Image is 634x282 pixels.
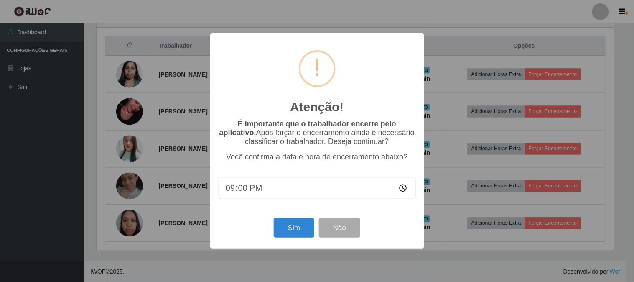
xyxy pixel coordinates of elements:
button: Não [319,218,360,238]
b: É importante que o trabalhador encerre pelo aplicativo. [219,120,396,137]
p: Após forçar o encerramento ainda é necessário classificar o trabalhador. Deseja continuar? [219,120,416,146]
p: Você confirma a data e hora de encerramento abaixo? [219,153,416,162]
button: Sim [274,218,314,238]
h2: Atenção! [290,100,344,115]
